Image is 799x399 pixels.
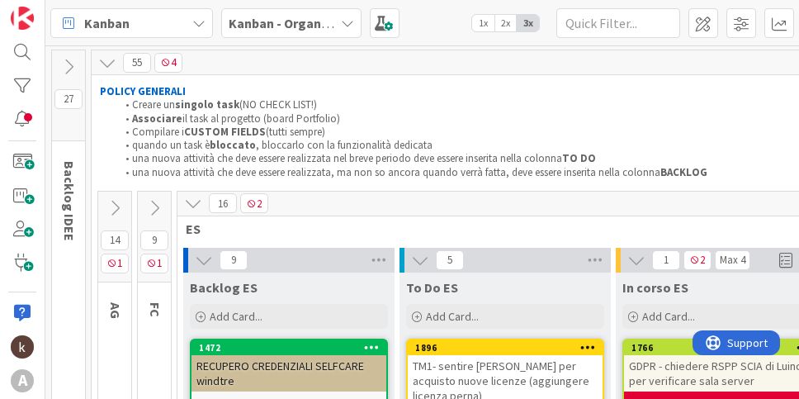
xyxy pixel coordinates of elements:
strong: BACKLOG [660,165,707,179]
span: FC [147,302,163,317]
span: 5 [436,250,464,270]
div: A [11,369,34,392]
div: 1896 [408,340,603,355]
img: Visit kanbanzone.com [11,7,34,30]
span: 2x [494,15,517,31]
span: 1 [140,254,168,273]
div: Max 4 [720,256,745,264]
span: Add Card... [210,309,262,324]
span: To Do ES [406,279,458,296]
span: In corso ES [622,279,688,296]
strong: POLICY GENERALI [100,84,186,98]
div: RECUPERO CREDENZIALI SELFCARE windtre [191,355,386,392]
input: Quick Filter... [556,8,680,38]
span: AG [107,302,124,319]
b: Kanban - Organizzazione e IT [229,15,403,31]
div: 1896 [415,342,603,354]
div: 1472 [191,340,386,355]
strong: TO DO [562,151,596,165]
span: 1x [472,15,494,31]
span: Add Card... [642,309,695,324]
span: Support [35,2,75,22]
span: Backlog IDEE [61,161,78,241]
span: Kanban [84,13,130,33]
strong: CUSTOM FIELDS [184,125,266,139]
span: 27 [54,89,83,109]
span: 1 [652,250,680,270]
span: 55 [123,53,151,73]
strong: bloccato [210,138,256,152]
span: Backlog ES [190,279,258,296]
div: 1472 [199,342,386,354]
span: 2 [240,193,268,213]
strong: singolo task [175,97,239,112]
span: 9 [140,230,168,250]
span: 4 [154,53,182,73]
div: 1472RECUPERO CREDENZIALI SELFCARE windtre [191,340,386,392]
span: Add Card... [426,309,479,324]
img: kh [11,335,34,359]
strong: Associare [132,112,182,126]
span: 14 [101,230,129,250]
span: 2 [683,250,712,270]
span: 1 [101,254,129,273]
span: 9 [220,250,248,270]
span: 3x [517,15,539,31]
span: 16 [209,193,237,213]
